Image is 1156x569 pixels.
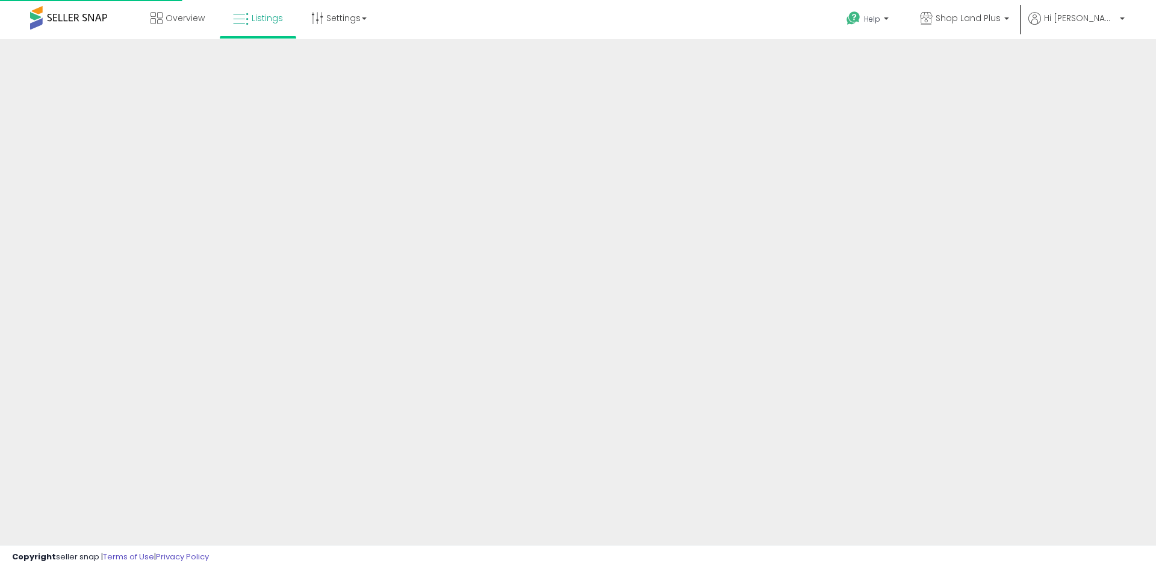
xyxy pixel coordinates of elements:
[1044,12,1116,24] span: Hi [PERSON_NAME]
[1028,12,1125,39] a: Hi [PERSON_NAME]
[166,12,205,24] span: Overview
[864,14,880,24] span: Help
[936,12,1001,24] span: Shop Land Plus
[846,11,861,26] i: Get Help
[837,2,901,39] a: Help
[252,12,283,24] span: Listings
